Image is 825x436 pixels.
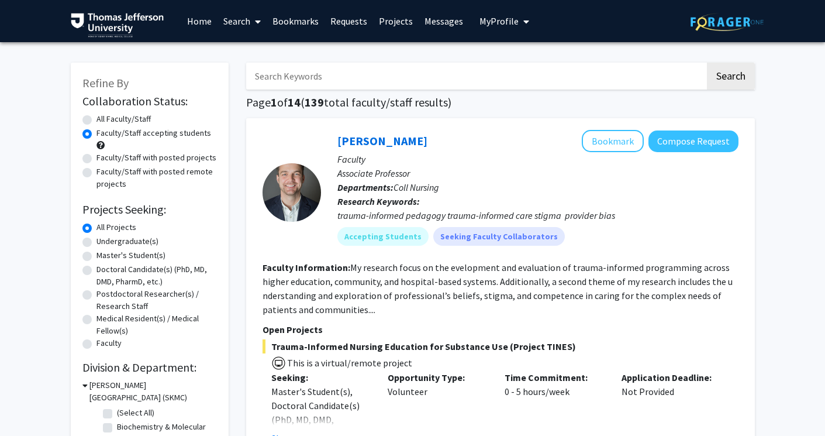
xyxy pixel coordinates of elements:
input: Search Keywords [246,63,705,90]
button: Compose Request to Stephen DiDonato [648,131,738,152]
label: Faculty [96,337,122,349]
h2: Projects Seeking: [82,202,217,217]
label: All Projects [96,221,136,234]
fg-read-more: My research focus on the evelopment and evaluation of trauma-informed programming across higher e... [263,262,733,315]
b: Departments: [337,181,393,193]
label: (Select All) [117,407,154,419]
img: Thomas Jefferson University Logo [71,13,164,37]
label: Faculty/Staff with posted projects [96,152,216,164]
iframe: Chat [9,383,50,427]
span: 14 [288,95,301,109]
a: Requests [325,1,373,42]
label: Postdoctoral Researcher(s) / Research Staff [96,288,217,313]
label: Medical Resident(s) / Medical Fellow(s) [96,313,217,337]
span: 139 [305,95,324,109]
p: Associate Professor [337,166,738,180]
label: Faculty/Staff accepting students [96,127,211,139]
h1: Page of ( total faculty/staff results) [246,95,755,109]
span: Trauma-Informed Nursing Education for Substance Use (Project TINES) [263,339,738,353]
b: Research Keywords: [337,195,420,207]
label: All Faculty/Staff [96,113,151,125]
label: Faculty/Staff with posted remote projects [96,166,217,190]
p: Opportunity Type: [388,370,487,384]
h3: [PERSON_NAME][GEOGRAPHIC_DATA] (SKMC) [89,379,217,404]
p: Faculty [337,152,738,166]
span: Coll Nursing [393,181,439,193]
p: Application Deadline: [622,370,721,384]
label: Undergraduate(s) [96,235,158,248]
p: Time Commitment: [505,370,604,384]
span: This is a virtual/remote project [286,357,412,369]
img: ForagerOne Logo [691,13,764,31]
p: Seeking: [271,370,371,384]
p: Open Projects [263,322,738,337]
button: Add Stephen DiDonato to Bookmarks [582,130,644,152]
button: Search [707,63,755,90]
h2: Collaboration Status: [82,94,217,108]
a: Home [181,1,218,42]
a: [PERSON_NAME] [337,133,427,148]
span: My Profile [479,15,519,27]
h2: Division & Department: [82,361,217,375]
span: Refine By [82,75,129,90]
label: Doctoral Candidate(s) (PhD, MD, DMD, PharmD, etc.) [96,263,217,288]
a: Messages [419,1,469,42]
a: Projects [373,1,419,42]
a: Bookmarks [267,1,325,42]
mat-chip: Seeking Faculty Collaborators [433,227,565,246]
label: Master's Student(s) [96,249,165,262]
b: Faculty Information: [263,262,350,273]
span: 1 [271,95,277,109]
a: Search [218,1,267,42]
mat-chip: Accepting Students [337,227,429,246]
div: trauma-informed pedagogy trauma-informed care stigma provider bias [337,208,738,222]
